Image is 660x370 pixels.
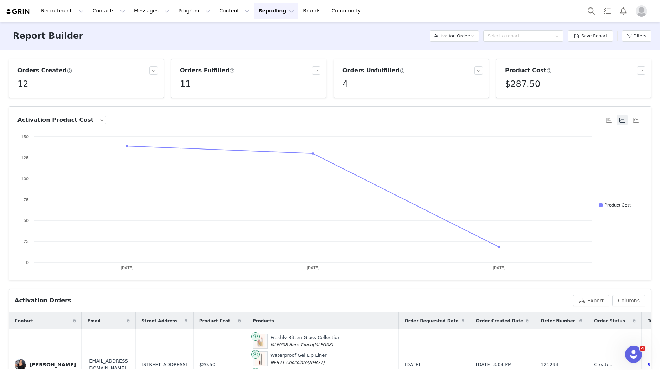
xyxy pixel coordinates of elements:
[24,239,29,244] text: 25
[270,360,307,365] span: NFB71 Chocolate
[174,3,215,19] button: Program
[180,78,191,90] h5: 11
[13,30,83,42] h3: Report Builder
[573,295,609,306] button: Export
[120,265,134,270] text: [DATE]
[404,361,420,368] span: [DATE]
[476,361,512,368] span: [DATE] 3:04 PM
[15,296,71,305] div: Activation Orders
[541,318,575,324] span: Order Number
[87,318,100,324] span: Email
[488,32,551,40] div: Select a report
[180,66,235,75] h3: Orders Fulfilled
[568,30,613,42] button: Save Report
[625,346,642,363] iframe: Intercom live chat
[26,260,29,265] text: 0
[434,31,470,41] h5: Activation Orders
[594,361,612,368] span: Created
[130,3,174,19] button: Messages
[270,334,341,348] div: Freshly Bitten Gloss Collection
[24,197,29,202] text: 75
[307,360,325,365] span: (NFB71)
[199,318,230,324] span: Product Cost
[21,155,29,160] text: 125
[631,5,654,17] button: Profile
[17,116,93,124] h3: Activation Product Cost
[404,318,458,324] span: Order Requested Date
[493,265,506,270] text: [DATE]
[270,342,313,347] span: MLFG08 Bare Touch
[541,361,558,368] span: 121294
[141,318,177,324] span: Street Address
[555,34,559,39] i: icon: down
[37,3,88,19] button: Recruitment
[17,66,72,75] h3: Orders Created
[24,218,29,223] text: 50
[299,3,327,19] a: Brands
[215,3,254,19] button: Content
[15,318,33,324] span: Contact
[30,362,76,368] div: [PERSON_NAME]
[342,78,348,90] h5: 4
[622,30,651,42] button: Filters
[476,318,523,324] span: Order Created Date
[21,176,29,181] text: 100
[313,342,333,347] span: (MLFG08)
[615,3,631,19] button: Notifications
[470,34,475,39] i: icon: down
[328,3,368,19] a: Community
[6,8,31,15] img: grin logo
[640,346,645,351] span: 4
[21,134,29,139] text: 150
[612,295,645,306] button: Columns
[583,3,599,19] button: Search
[141,361,187,368] span: [STREET_ADDRESS]
[599,3,615,19] a: Tasks
[505,78,540,90] h5: $287.50
[604,202,631,208] text: Product Cost
[253,318,274,324] span: Products
[255,352,265,366] img: Product Image
[270,352,327,366] div: Waterproof Gel Lip Liner
[306,265,320,270] text: [DATE]
[342,66,405,75] h3: Orders Unfulfilled
[505,66,552,75] h3: Product Cost
[254,3,298,19] button: Reporting
[88,3,129,19] button: Contacts
[255,334,265,348] img: Product Image
[636,5,647,17] img: placeholder-profile.jpg
[17,78,29,90] h5: 12
[594,318,625,324] span: Order Status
